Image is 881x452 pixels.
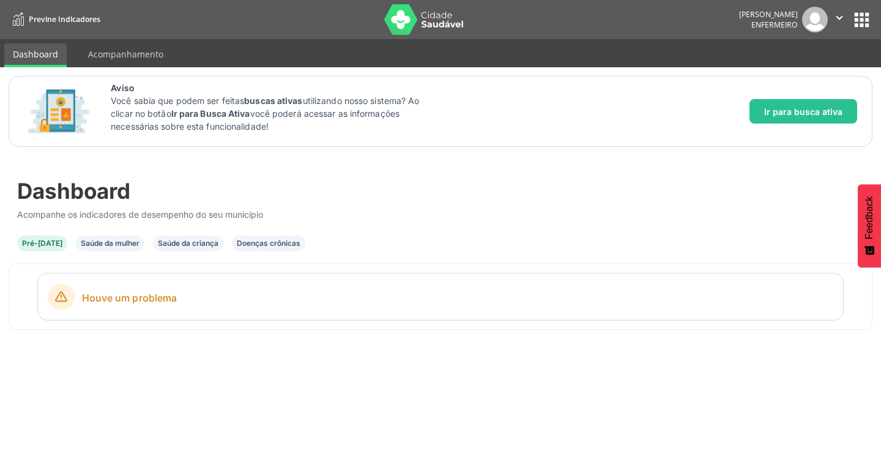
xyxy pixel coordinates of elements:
strong: buscas ativas [244,95,302,106]
div: [PERSON_NAME] [739,9,798,20]
p: Você sabia que podem ser feitas utilizando nosso sistema? Ao clicar no botão você poderá acessar ... [111,94,434,133]
strong: Ir para Busca Ativa [171,108,250,119]
span: Enfermeiro [751,20,798,30]
a: Previne Indicadores [9,9,100,29]
button: apps [851,9,872,31]
span: Aviso [111,81,434,94]
span: Previne Indicadores [29,14,100,24]
span: Houve um problema [82,291,833,305]
i:  [833,11,846,24]
span: Ir para busca ativa [764,105,842,118]
button: Feedback - Mostrar pesquisa [858,184,881,267]
img: Imagem de CalloutCard [24,84,94,139]
img: img [802,7,828,32]
a: Acompanhamento [80,43,172,65]
div: Dashboard [17,178,864,204]
div: Saúde da mulher [81,238,139,249]
div: Saúde da criança [158,238,218,249]
a: Dashboard [4,43,67,67]
button:  [828,7,851,32]
button: Ir para busca ativa [749,99,857,124]
div: Pré-[DATE] [22,238,62,249]
div: Doenças crônicas [237,238,300,249]
div: Acompanhe os indicadores de desempenho do seu município [17,208,864,221]
span: Feedback [864,196,875,239]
